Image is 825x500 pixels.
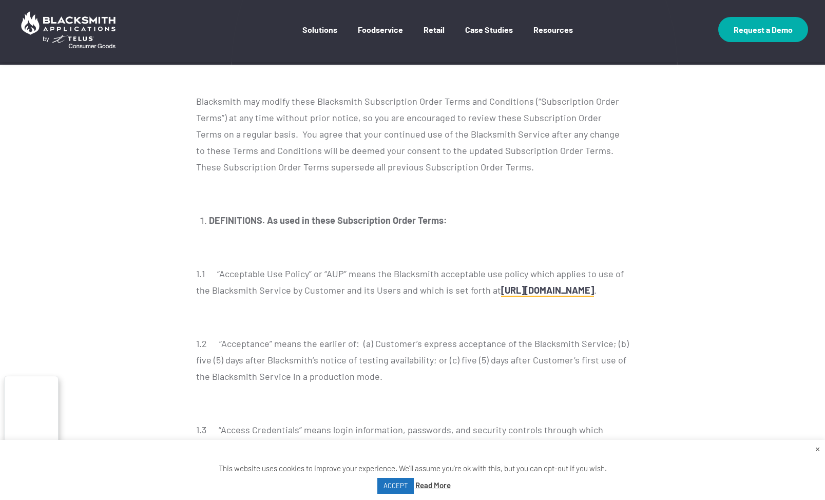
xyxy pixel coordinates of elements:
p: 1.3 “Access Credentials” means login information, passwords, and security controls through which ... [196,421,629,454]
strong: DEFINITIONS. As used in these Subscription Order Terms: [209,215,447,226]
p: 1.2 “Acceptance” means the earlier of: (a) Customer’s express acceptance of the Blacksmith Servic... [196,335,629,384]
a: [URL][DOMAIN_NAME] [501,284,594,297]
p: 1.1 “Acceptable Use Policy” or “AUP” means the Blacksmith acceptable use policy which applies to ... [196,265,629,298]
img: Blacksmith Applications by TELUS Consumer Goods [17,7,120,52]
a: Case Studies [465,25,513,50]
a: Close the cookie bar [815,443,820,454]
a: ACCEPT [377,478,414,494]
a: Retail [424,25,445,50]
a: Request a Demo [718,17,808,42]
span: This website uses cookies to improve your experience. We'll assume you're ok with this, but you c... [219,464,607,490]
p: Blacksmith may modify these Blacksmith Subscription Order Terms and Conditions (“Subscription Ord... [196,93,629,175]
a: Solutions [302,25,337,50]
a: Foodservice [358,25,403,50]
a: Resources [533,25,573,50]
a: Read More [415,478,451,492]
